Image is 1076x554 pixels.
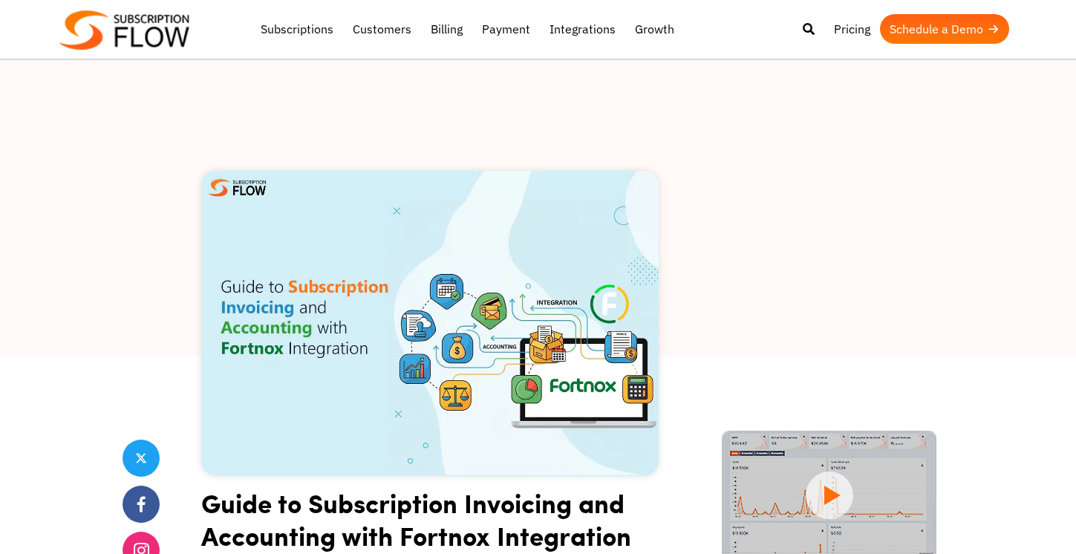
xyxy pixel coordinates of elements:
img: Subscription Invoicing and Accounting with Fortnox Integration [201,171,659,476]
a: Schedule a Demo [880,14,1009,44]
img: Subscriptionflow [59,10,189,50]
a: Subscriptions [251,14,343,44]
a: Pricing [824,14,880,44]
a: Billing [421,14,472,44]
a: Growth [625,14,684,44]
a: Customers [343,14,421,44]
a: Payment [472,14,540,44]
a: Integrations [540,14,625,44]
